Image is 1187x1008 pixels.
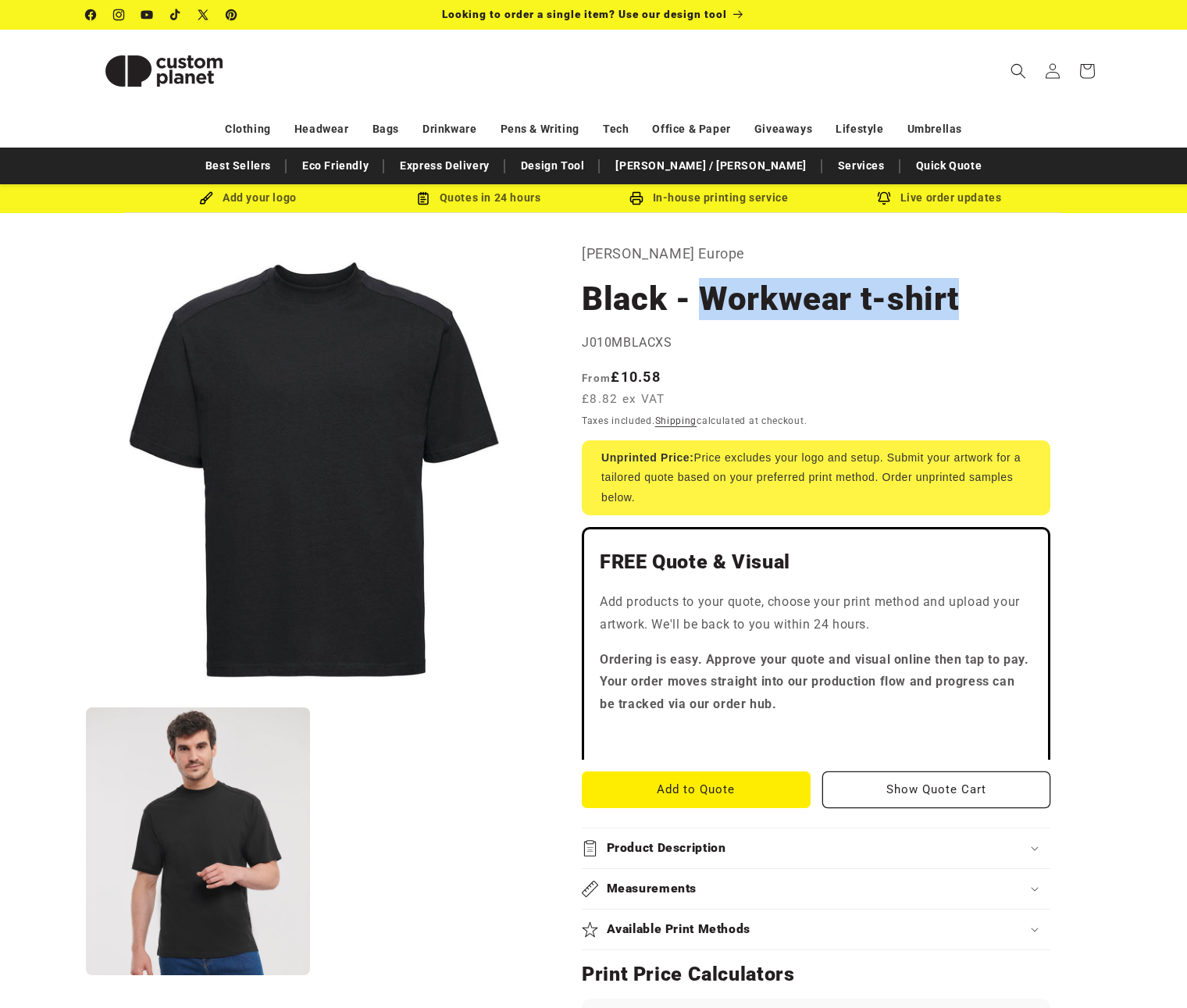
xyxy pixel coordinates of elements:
span: Looking to order a single item? Use our design tool [442,8,727,20]
h2: Product Description [607,840,726,857]
summary: Measurements [582,869,1050,909]
a: Clothing [225,116,271,143]
a: Headwear [294,116,349,143]
p: Add products to your quote, choose your print method and upload your artwork. We'll be back to yo... [600,591,1032,636]
a: Custom Planet [80,30,248,112]
a: Express Delivery [392,152,497,180]
strong: Unprinted Price: [601,451,694,464]
h2: FREE Quote & Visual [600,550,1032,575]
h2: Available Print Methods [607,921,751,938]
div: Quotes in 24 hours [363,188,593,208]
strong: £10.58 [582,369,661,385]
summary: Search [1001,54,1036,88]
a: Quick Quote [908,152,990,180]
a: Eco Friendly [294,152,376,180]
h2: Print Price Calculators [582,962,1050,987]
button: Show Quote Cart [822,771,1051,808]
div: Taxes included. calculated at checkout. [582,413,1050,429]
img: In-house printing [629,191,643,205]
button: Add to Quote [582,771,811,808]
strong: Ordering is easy. Approve your quote and visual online then tap to pay. Your order moves straight... [600,652,1029,712]
summary: Product Description [582,828,1050,868]
span: J010MBLACXS [582,335,672,350]
a: [PERSON_NAME] / [PERSON_NAME] [608,152,814,180]
img: Brush Icon [199,191,213,205]
a: Drinkware [422,116,476,143]
a: Best Sellers [198,152,279,180]
a: Services [830,152,893,180]
h1: Black - Workwear t-shirt [582,278,1050,320]
summary: Available Print Methods [582,910,1050,949]
div: Price excludes your logo and setup. Submit your artwork for a tailored quote based on your prefer... [582,440,1050,515]
a: Giveaways [754,116,812,143]
img: Order Updates Icon [416,191,430,205]
a: Lifestyle [836,116,883,143]
media-gallery: Gallery Viewer [86,241,543,976]
iframe: Chat Widget [919,839,1187,1008]
div: Add your logo [133,188,363,208]
p: [PERSON_NAME] Europe [582,241,1050,266]
a: Shipping [655,415,697,426]
span: £8.82 ex VAT [582,390,665,408]
img: Custom Planet [86,36,242,106]
div: In-house printing service [593,188,824,208]
a: Office & Paper [652,116,730,143]
a: Umbrellas [907,116,962,143]
a: Bags [372,116,399,143]
a: Tech [603,116,629,143]
h2: Measurements [607,881,697,897]
div: Live order updates [824,188,1054,208]
span: From [582,372,611,384]
iframe: Customer reviews powered by Trustpilot [600,728,1032,744]
a: Design Tool [513,152,593,180]
img: Order updates [877,191,891,205]
a: Pens & Writing [501,116,579,143]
